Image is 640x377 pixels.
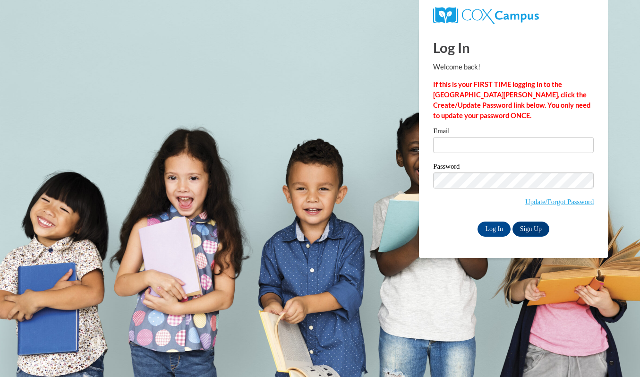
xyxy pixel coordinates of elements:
img: COX Campus [433,7,539,24]
label: Password [433,163,594,172]
p: Welcome back! [433,62,594,72]
a: Sign Up [512,222,549,237]
a: COX Campus [433,7,594,24]
a: Update/Forgot Password [525,198,594,206]
label: Email [433,128,594,137]
strong: If this is your FIRST TIME logging in to the [GEOGRAPHIC_DATA][PERSON_NAME], click the Create/Upd... [433,80,590,120]
input: Log In [478,222,511,237]
h1: Log In [433,38,594,57]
